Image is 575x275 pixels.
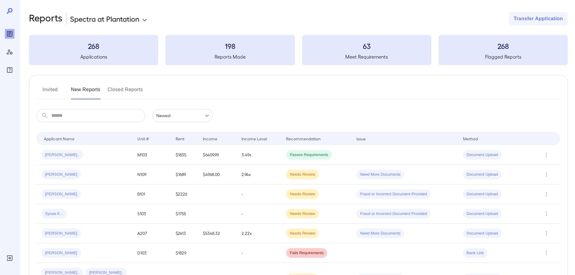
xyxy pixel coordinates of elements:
[356,231,404,236] span: Need More Documents
[37,85,64,99] button: Invited
[286,135,321,142] div: Recommendation
[133,165,171,184] td: N109
[198,145,236,165] td: $6409.99
[286,250,327,256] span: Fails Requirements
[541,189,551,199] button: Row Actions
[171,165,198,184] td: $1689
[286,172,319,177] span: Needs Review
[541,170,551,179] button: Row Actions
[286,191,319,197] span: Needs Review
[463,231,502,236] span: Document Upload
[439,41,568,51] h3: 268
[165,41,295,51] h3: 198
[463,135,478,142] div: Method
[41,211,67,217] span: Synae K...
[198,165,236,184] td: $4968.00
[29,53,158,60] h5: Applications
[302,53,431,60] h5: Meet Requirements
[44,135,75,142] div: Applicant Name
[463,152,502,158] span: Document Upload
[463,250,487,256] span: Bank Link
[541,229,551,238] button: Row Actions
[41,172,81,177] span: [PERSON_NAME]
[509,12,568,25] button: Transfer Application
[171,224,198,243] td: $2413
[171,243,198,263] td: $1829
[70,14,139,24] p: Spectra at Plantation
[171,145,198,165] td: $1835
[137,135,149,142] div: Unit #
[133,204,171,224] td: S103
[286,152,332,158] span: Passes Requirements
[133,145,171,165] td: M103
[171,184,198,204] td: $2226
[237,204,282,224] td: -
[356,211,430,217] span: Fraud or Incorrect Document Provided
[302,41,431,51] h3: 63
[356,135,366,142] div: Issue
[41,191,81,197] span: [PERSON_NAME]
[133,184,171,204] td: B101
[176,135,185,142] div: Rent
[133,243,171,263] td: D103
[41,152,83,158] span: [PERSON_NAME]..
[286,231,319,236] span: Needs Review
[241,135,267,142] div: Income Level
[237,145,282,165] td: 3.49x
[541,248,551,258] button: Row Actions
[463,211,502,217] span: Document Upload
[5,47,14,57] div: Manage Users
[237,243,282,263] td: -
[5,29,14,39] div: Reports
[356,191,430,197] span: Fraud or Incorrect Document Provided
[5,65,14,75] div: FAQ
[463,191,502,197] span: Document Upload
[198,224,236,243] td: $5348.32
[29,41,158,51] h3: 268
[541,209,551,219] button: Row Actions
[541,150,551,160] button: Row Actions
[108,85,143,99] button: Closed Reports
[439,53,568,60] h5: Flagged Reports
[171,204,198,224] td: $1755
[41,250,81,256] span: [PERSON_NAME]
[237,184,282,204] td: -
[5,253,14,263] div: Log Out
[41,231,81,236] span: [PERSON_NAME]
[29,35,568,65] summary: 268Applications198Reports Made63Meet Requirements268Flagged Reports
[29,12,62,25] h2: Reports
[165,53,295,60] h5: Reports Made
[237,224,282,243] td: 2.22x
[356,172,404,177] span: Need More Documents
[152,109,213,122] div: Newest
[286,211,319,217] span: Needs Review
[463,172,502,177] span: Document Upload
[71,85,101,99] button: New Reports
[133,224,171,243] td: A207
[203,135,217,142] div: Income
[237,165,282,184] td: 2.94x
